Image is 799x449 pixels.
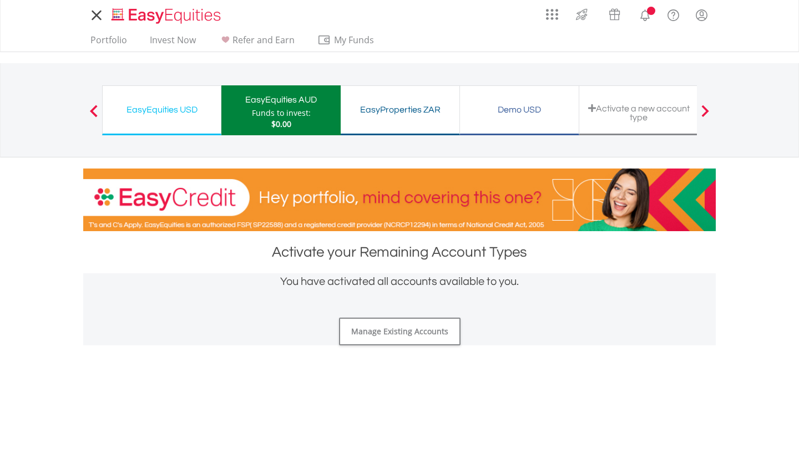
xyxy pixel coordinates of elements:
a: Notifications [631,3,659,25]
img: grid-menu-icon.svg [546,8,558,21]
div: Funds to invest: [252,108,311,119]
div: Activate a new account type [586,104,691,122]
a: FAQ's and Support [659,3,687,25]
div: Demo USD [467,102,572,118]
span: My Funds [317,33,390,47]
a: Manage Existing Accounts [339,318,461,345]
img: thrive-v2.svg [573,6,591,23]
a: Portfolio [86,34,132,52]
div: Activate your Remaining Account Types [83,242,716,262]
a: AppsGrid [539,3,565,21]
span: Refer and Earn [232,34,295,46]
span: $0.00 [271,119,291,129]
img: vouchers-v2.svg [605,6,624,23]
a: Invest Now [145,34,200,52]
a: My Profile [687,3,716,27]
div: EasyEquities USD [109,102,214,118]
div: EasyEquities AUD [228,92,334,108]
a: Refer and Earn [214,34,299,52]
h2: You have activated all accounts available to you. [83,273,716,290]
a: Vouchers [598,3,631,23]
div: EasyProperties ZAR [347,102,453,118]
a: Home page [107,3,225,25]
img: EasyCredit Promotion Banner [83,169,716,231]
img: EasyEquities_Logo.png [109,7,225,25]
